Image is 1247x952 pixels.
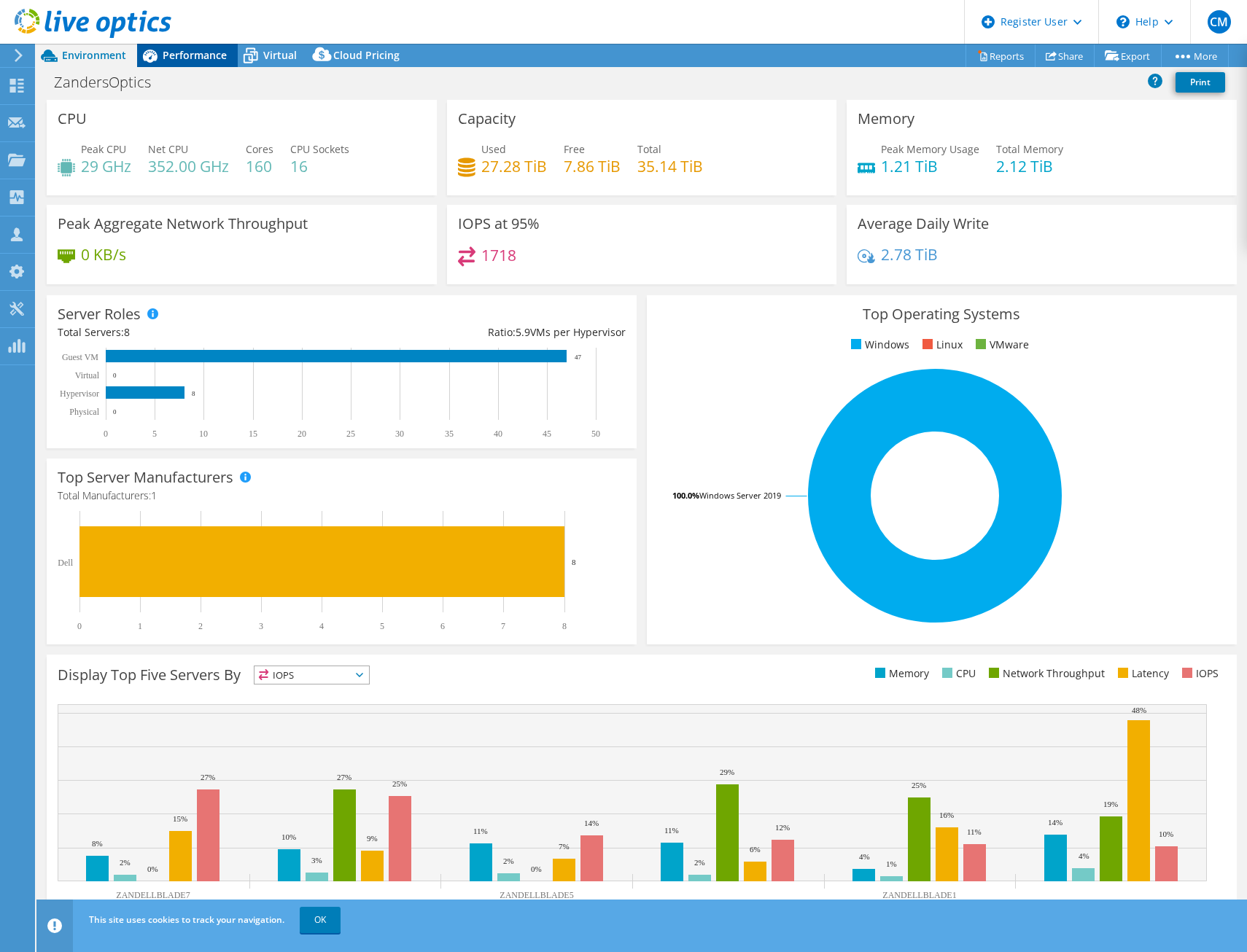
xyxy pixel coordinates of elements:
text: 35 [445,429,454,439]
tspan: Windows Server 2019 [699,490,781,501]
a: Print [1176,72,1225,93]
text: 27% [201,773,215,781]
text: Virtual [75,370,100,381]
text: 25% [912,781,926,789]
text: 47 [575,354,582,361]
text: 8% [92,839,103,848]
svg: \n [1116,15,1130,28]
text: 14% [584,819,599,827]
h3: Server Roles [58,306,141,322]
a: Share [1035,44,1095,67]
text: 19% [1103,800,1118,808]
h3: Capacity [458,111,516,127]
text: 6% [750,845,761,854]
h4: Total Manufacturers: [58,488,626,504]
text: 2% [503,857,514,865]
div: Ratio: VMs per Hypervisor [341,324,625,340]
li: Latency [1114,666,1169,682]
span: CM [1208,10,1231,34]
text: 27% [337,773,351,781]
h3: Average Daily Write [858,216,989,232]
text: 0% [147,865,158,873]
li: Memory [871,666,929,682]
h4: 2.78 TiB [881,246,938,262]
li: IOPS [1178,666,1219,682]
div: Total Servers: [58,324,341,340]
text: 8 [572,558,576,566]
a: OK [300,907,341,933]
span: 5.9 [516,325,530,339]
text: 4% [1079,851,1089,860]
span: 8 [124,325,130,339]
text: 0 [77,621,82,631]
h3: Top Operating Systems [658,306,1226,322]
span: Total Memory [996,142,1063,156]
text: 9% [367,834,378,843]
text: ZANDELLBLADE7 [116,890,190,900]
text: 30 [395,429,404,439]
text: 11% [664,826,679,835]
tspan: 100.0% [672,490,699,501]
a: Reports [966,44,1036,67]
text: 5 [152,429,157,439]
li: CPU [939,666,976,682]
span: Virtual [263,48,297,62]
li: Windows [847,337,909,353]
text: 45 [543,429,551,439]
text: 10 [199,429,208,439]
text: 6 [440,621,445,631]
span: Peak CPU [81,142,126,156]
h4: 2.12 TiB [996,158,1063,174]
text: 0 [113,408,117,415]
a: Export [1094,44,1162,67]
text: 2 [198,621,203,631]
span: Used [481,142,506,156]
text: ZANDELLBLADE1 [882,890,956,900]
span: 1 [151,488,157,502]
text: 11% [967,827,982,836]
text: 7 [501,621,505,631]
span: IOPS [255,666,369,684]
text: Hypervisor [60,389,99,399]
text: 2% [120,858,131,867]
h4: 16 [290,158,349,174]
h4: 160 [246,158,273,174]
text: 50 [591,429,600,439]
li: Network Throughput [985,666,1105,682]
text: 4% [859,852,870,861]
text: 3% [311,856,322,865]
text: 40 [494,429,502,439]
text: 25% [392,779,407,788]
h4: 1718 [481,247,516,263]
span: Peak Memory Usage [881,142,979,156]
text: 16% [939,811,954,819]
text: 4 [319,621,324,631]
text: 7% [559,842,570,851]
text: 8 [562,621,567,631]
span: This site uses cookies to track your navigation. [89,913,284,926]
text: ZANDELLBLADE5 [500,890,573,900]
h4: 0 KB/s [81,246,126,262]
text: 12% [775,823,790,832]
span: CPU Sockets [290,142,349,156]
text: Dell [58,558,73,568]
text: 5 [380,621,384,631]
text: 10% [281,832,296,841]
h3: CPU [58,111,87,127]
text: 3 [259,621,263,631]
h4: 7.86 TiB [564,158,621,174]
span: Performance [163,48,227,62]
text: 11% [473,827,488,835]
h4: 27.28 TiB [481,158,547,174]
text: 14% [1048,818,1063,827]
h3: Top Server Manufacturers [58,469,233,485]
li: VMware [972,337,1029,353]
h1: ZandersOptics [47,74,174,90]
text: 25 [346,429,355,439]
text: Physical [69,407,99,417]
text: 29% [720,768,734,776]
span: Free [564,142,585,156]
text: 15% [173,814,187,823]
span: Environment [62,48,126,62]
text: Guest VM [62,352,98,362]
